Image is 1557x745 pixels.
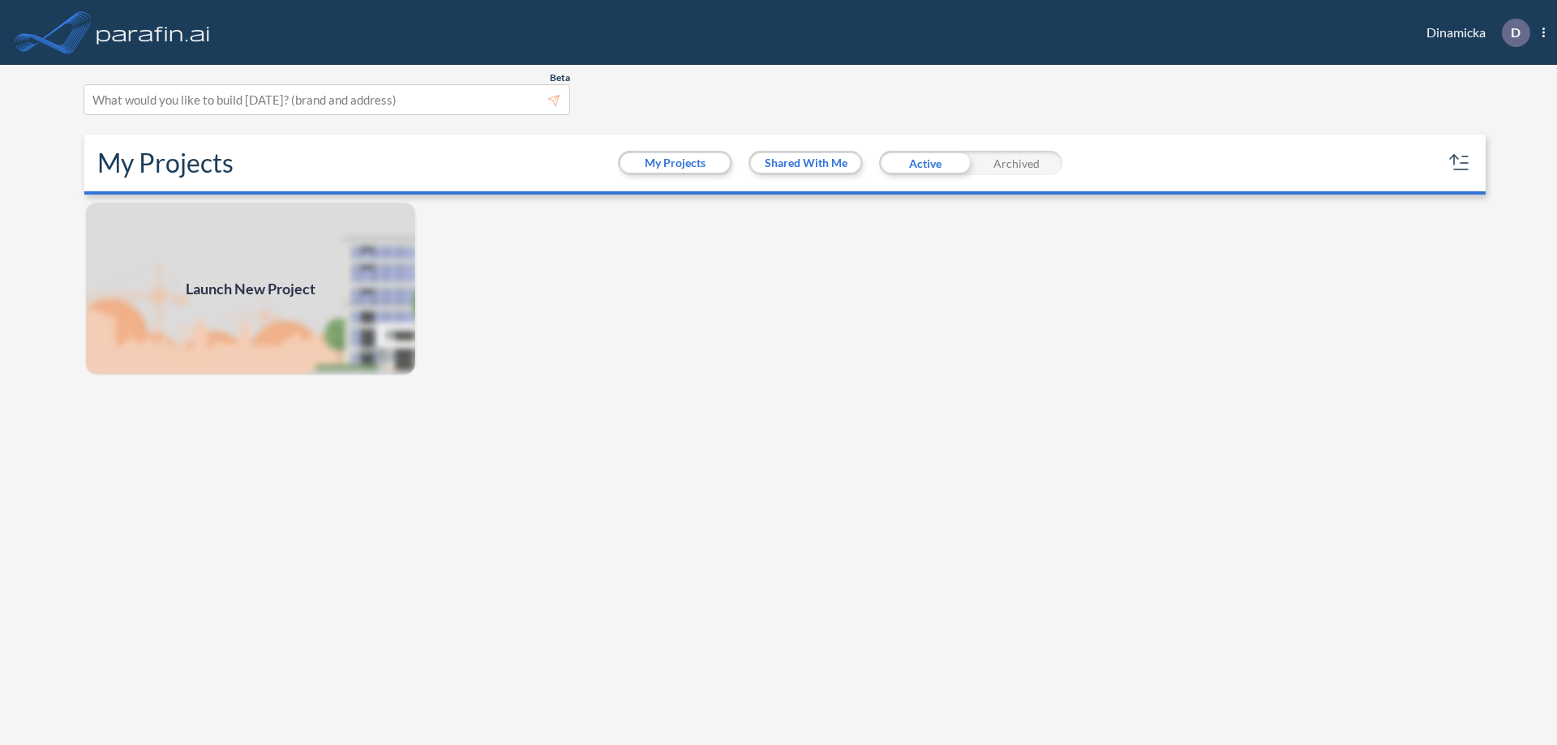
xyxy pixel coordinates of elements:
[93,16,213,49] img: logo
[620,153,730,173] button: My Projects
[751,153,860,173] button: Shared With Me
[97,148,234,178] h2: My Projects
[84,201,417,376] a: Launch New Project
[971,151,1062,175] div: Archived
[84,201,417,376] img: add
[186,278,315,300] span: Launch New Project
[1402,19,1545,47] div: Dinamicka
[879,151,971,175] div: Active
[1447,150,1473,176] button: sort
[1511,25,1521,40] p: D
[550,71,570,84] span: Beta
